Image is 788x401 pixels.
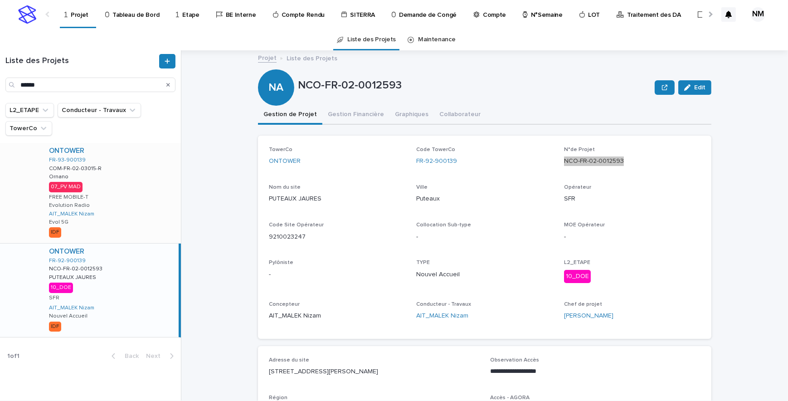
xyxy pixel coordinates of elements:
[416,147,455,152] span: Code TowerCo
[49,172,70,180] p: Ornano
[678,80,711,95] button: Edit
[49,157,86,163] a: FR-93-900139
[49,313,88,319] p: Nouvel Accueil
[269,395,287,401] span: Région
[389,106,434,125] button: Graphiques
[49,147,84,155] a: ONTOWER
[564,147,595,152] span: N°de Projet
[416,260,430,265] span: TYPE
[490,395,530,401] span: Accès - AGORA
[5,103,54,117] button: L2_ETAPE
[287,53,337,63] p: Liste des Projets
[416,222,471,228] span: Collocation Sub-type
[5,121,52,136] button: TowerCo
[258,106,322,125] button: Gestion de Projet
[49,273,98,281] p: PUTEAUX JAURES
[269,222,324,228] span: Code Site Opérateur
[564,222,605,228] span: MOE Opérateur
[49,295,59,301] p: SFR
[416,194,553,204] p: Puteaux
[58,103,141,117] button: Conducteur - Travaux
[564,260,590,265] span: L2_ETAPE
[269,311,405,321] p: AIT_MALEK Nizam
[49,194,88,200] p: FREE MOBILE-T
[5,56,157,66] h1: Liste des Projets
[49,264,104,272] p: NCO-FR-02-0012593
[434,106,486,125] button: Collaborateur
[269,156,301,166] a: ONTOWER
[104,352,142,360] button: Back
[49,258,86,264] a: FR-92-900139
[49,305,94,311] a: AIT_MALEK Nizam
[49,211,94,217] a: AIT_MALEK Nizam
[564,194,700,204] p: SFR
[418,29,456,50] a: Maintenance
[119,353,139,359] span: Back
[142,352,181,360] button: Next
[269,147,292,152] span: TowerCo
[694,84,705,91] span: Edit
[258,44,294,94] div: NA
[564,302,602,307] span: Chef de projet
[298,79,651,92] p: NCO-FR-02-0012593
[258,52,277,63] a: Projet
[146,353,166,359] span: Next
[564,156,700,166] p: NCO-FR-02-0012593
[49,219,68,225] p: Evol 5G
[49,182,83,192] div: 07_PV MAD
[269,260,293,265] span: Pylôniste
[269,367,479,377] p: [STREET_ADDRESS][PERSON_NAME]
[269,302,300,307] span: Concepteur
[564,270,591,283] div: 10_DOE
[49,283,73,293] div: 10_DOE
[269,185,301,190] span: Nom du site
[5,78,175,92] input: Search
[490,357,539,363] span: Observation Accès
[322,106,389,125] button: Gestion Financière
[18,5,36,24] img: stacker-logo-s-only.png
[416,270,553,279] p: Nouvel Accueil
[269,194,405,204] p: PUTEAUX JAURES
[416,185,428,190] span: Ville
[751,7,765,22] div: NM
[416,156,457,166] a: FR-92-900139
[49,227,61,237] div: IDF
[564,232,700,242] p: -
[564,185,591,190] span: Opérateur
[416,232,553,242] p: -
[269,357,309,363] span: Adresse du site
[347,29,396,50] a: Liste des Projets
[269,232,405,242] p: 9210023247
[49,202,90,209] p: Evolution Radio
[564,311,613,321] a: [PERSON_NAME]
[49,247,84,256] a: ONTOWER
[269,270,405,279] p: -
[49,322,61,332] div: IDF
[416,302,471,307] span: Conducteur - Travaux
[49,164,103,172] p: COM-FR-02-03015-R
[416,311,468,321] a: AIT_MALEK Nizam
